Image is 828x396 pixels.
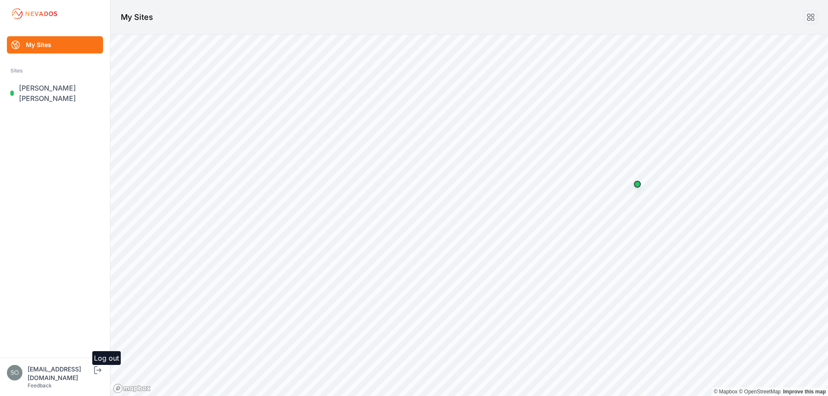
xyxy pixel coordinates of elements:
a: [PERSON_NAME] [PERSON_NAME] [7,79,103,107]
a: My Sites [7,36,103,53]
a: Feedback [28,382,52,389]
canvas: Map [110,35,828,396]
img: Nevados [10,7,59,21]
h1: My Sites [121,11,153,23]
a: Map feedback [783,389,826,395]
img: solarsolutions@nautilussolar.com [7,365,22,380]
div: Sites [10,66,100,76]
a: Mapbox [714,389,737,395]
div: [EMAIL_ADDRESS][DOMAIN_NAME] [28,365,92,382]
div: Map marker [629,176,646,193]
a: Mapbox logo [113,383,151,393]
a: OpenStreetMap [739,389,781,395]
